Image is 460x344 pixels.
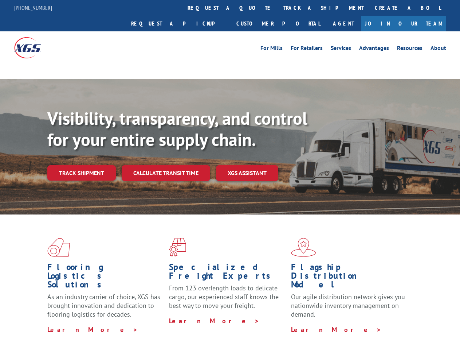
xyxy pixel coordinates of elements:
p: From 123 overlength loads to delicate cargo, our experienced staff knows the best way to move you... [169,284,285,316]
a: Learn More > [47,325,138,334]
h1: Flooring Logistics Solutions [47,263,164,293]
span: As an industry carrier of choice, XGS has brought innovation and dedication to flooring logistics... [47,293,160,318]
a: Resources [397,45,422,53]
a: Agent [326,16,361,31]
h1: Flagship Distribution Model [291,263,407,293]
a: Learn More > [291,325,382,334]
a: XGS ASSISTANT [216,165,278,181]
a: About [430,45,446,53]
a: Advantages [359,45,389,53]
a: Join Our Team [361,16,446,31]
a: [PHONE_NUMBER] [14,4,52,11]
b: Visibility, transparency, and control for your entire supply chain. [47,107,307,151]
a: Learn More > [169,317,260,325]
a: For Mills [260,45,283,53]
a: Track shipment [47,165,116,181]
img: xgs-icon-total-supply-chain-intelligence-red [47,238,70,257]
a: Request a pickup [126,16,231,31]
a: Customer Portal [231,16,326,31]
a: Calculate transit time [122,165,210,181]
h1: Specialized Freight Experts [169,263,285,284]
img: xgs-icon-focused-on-flooring-red [169,238,186,257]
a: For Retailers [291,45,323,53]
img: xgs-icon-flagship-distribution-model-red [291,238,316,257]
a: Services [331,45,351,53]
span: Our agile distribution network gives you nationwide inventory management on demand. [291,293,405,318]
